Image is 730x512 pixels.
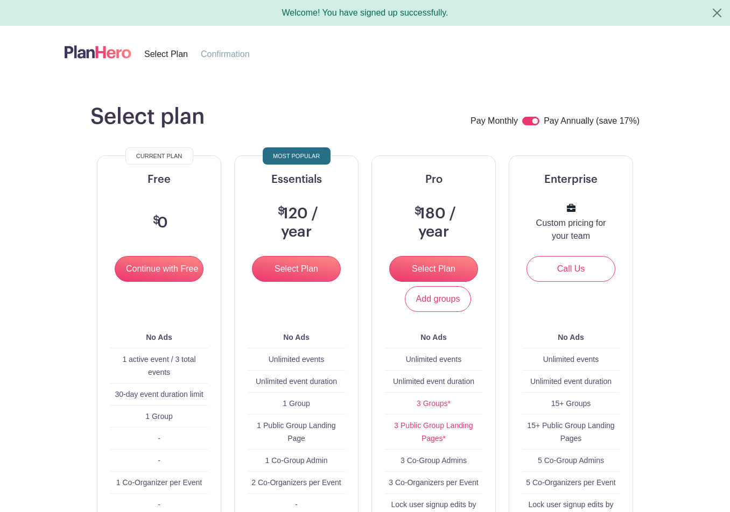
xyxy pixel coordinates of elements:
[248,173,345,186] h5: Essentials
[417,399,451,408] a: 3 Groups*
[265,456,328,465] span: 1 Co-Group Admin
[116,478,202,487] span: 1 Co-Organizer per Event
[389,478,479,487] span: 3 Co-Organizers per Event
[295,500,298,509] span: -
[543,355,599,364] span: Unlimited events
[261,205,332,241] h3: 120 / year
[420,333,446,342] b: No Ads
[401,456,467,465] span: 3 Co-Group Admins
[538,456,604,465] span: 5 Co-Group Admins
[251,478,341,487] span: 2 Co-Organizers per Event
[393,377,474,386] span: Unlimited event duration
[150,214,168,232] h3: 0
[471,115,518,129] label: Pay Monthly
[122,355,195,376] span: 1 active event / 3 total events
[283,333,309,342] b: No Ads
[283,399,310,408] span: 1 Group
[385,173,482,186] h5: Pro
[558,333,584,342] b: No Ads
[110,173,208,186] h5: Free
[158,500,160,509] span: -
[144,49,188,59] span: Select Plan
[269,355,325,364] span: Unlimited events
[530,377,612,386] span: Unlimited event duration
[145,412,173,421] span: 1 Group
[136,150,182,162] span: Current Plan
[278,206,285,217] span: $
[257,421,335,443] span: 1 Public Group Landing Page
[158,434,160,443] span: -
[527,256,615,282] a: Call Us
[406,355,462,364] span: Unlimited events
[158,456,160,465] span: -
[273,150,320,162] span: Most Popular
[526,478,616,487] span: 5 Co-Organizers per Event
[252,256,341,282] input: Select Plan
[201,49,250,59] span: Confirmation
[527,421,614,443] span: 15+ Public Group Landing Pages
[415,206,422,217] span: $
[522,173,620,186] h5: Enterprise
[115,390,203,399] span: 30-day event duration limit
[153,215,160,226] span: $
[389,256,478,282] input: Select Plan
[146,333,172,342] b: No Ads
[535,217,607,243] p: Custom pricing for your team
[90,104,205,130] h1: Select plan
[394,421,473,443] a: 3 Public Group Landing Pages*
[398,205,469,241] h3: 180 / year
[65,43,131,61] img: logo-507f7623f17ff9eddc593b1ce0a138ce2505c220e1c5a4e2b4648c50719b7d32.svg
[544,115,640,129] label: Pay Annually (save 17%)
[551,399,591,408] span: 15+ Groups
[405,286,472,312] a: Add groups
[115,256,203,282] input: Continue with Free
[256,377,337,386] span: Unlimited event duration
